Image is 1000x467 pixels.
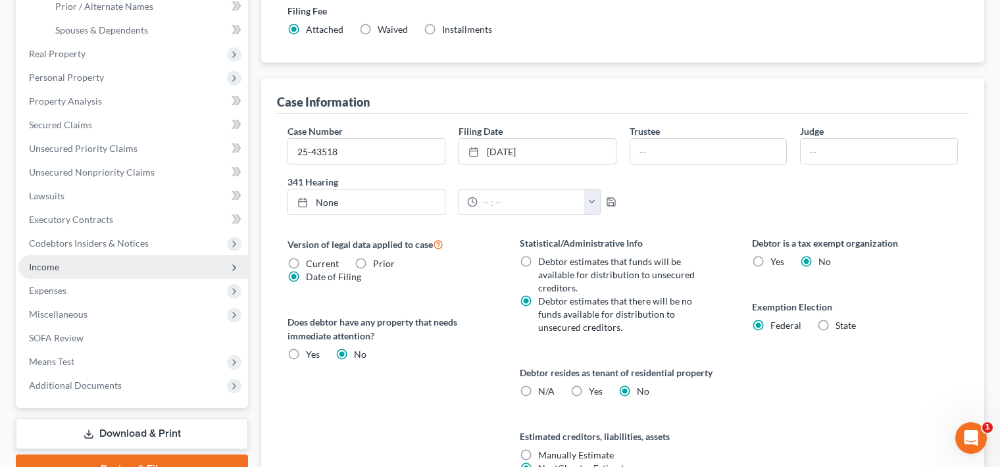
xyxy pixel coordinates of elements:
[630,124,660,138] label: Trustee
[18,326,248,350] a: SOFA Review
[18,113,248,137] a: Secured Claims
[306,271,361,282] span: Date of Filing
[29,119,92,130] span: Secured Claims
[277,94,370,110] div: Case Information
[306,24,343,35] span: Attached
[29,285,66,296] span: Expenses
[538,449,614,460] span: Manually Estimate
[306,349,320,360] span: Yes
[520,430,726,443] label: Estimated creditors, liabilities, assets
[459,139,616,164] a: [DATE]
[29,95,102,107] span: Property Analysis
[29,166,155,178] span: Unsecured Nonpriority Claims
[29,237,149,249] span: Codebtors Insiders & Notices
[287,124,343,138] label: Case Number
[29,261,59,272] span: Income
[442,24,492,35] span: Installments
[287,315,493,343] label: Does debtor have any property that needs immediate attention?
[836,320,856,331] span: State
[378,24,408,35] span: Waived
[520,236,726,250] label: Statistical/Administrative Info
[29,214,113,225] span: Executory Contracts
[770,256,784,267] span: Yes
[288,189,445,214] a: None
[478,189,585,214] input: -- : --
[287,236,493,252] label: Version of legal data applied to case
[287,4,958,18] label: Filing Fee
[752,236,958,250] label: Debtor is a tax exempt organization
[29,308,87,320] span: Miscellaneous
[538,256,695,293] span: Debtor estimates that funds will be available for distribution to unsecured creditors.
[18,208,248,232] a: Executory Contracts
[29,143,137,154] span: Unsecured Priority Claims
[306,258,339,269] span: Current
[281,175,623,189] label: 341 Hearing
[459,124,503,138] label: Filing Date
[29,72,104,83] span: Personal Property
[16,418,248,449] a: Download & Print
[354,349,366,360] span: No
[29,356,74,367] span: Means Test
[55,24,148,36] span: Spouses & Dependents
[630,139,787,164] input: --
[288,139,445,164] input: Enter case number...
[955,422,987,454] iframe: Intercom live chat
[520,366,726,380] label: Debtor resides as tenant of residential property
[818,256,831,267] span: No
[800,124,824,138] label: Judge
[29,332,84,343] span: SOFA Review
[18,89,248,113] a: Property Analysis
[18,184,248,208] a: Lawsuits
[982,422,993,433] span: 1
[752,300,958,314] label: Exemption Election
[18,137,248,160] a: Unsecured Priority Claims
[29,190,64,201] span: Lawsuits
[55,1,153,12] span: Prior / Alternate Names
[637,385,649,397] span: No
[373,258,395,269] span: Prior
[589,385,603,397] span: Yes
[18,160,248,184] a: Unsecured Nonpriority Claims
[45,18,248,42] a: Spouses & Dependents
[29,380,122,391] span: Additional Documents
[801,139,957,164] input: --
[538,385,555,397] span: N/A
[770,320,801,331] span: Federal
[29,48,86,59] span: Real Property
[538,295,692,333] span: Debtor estimates that there will be no funds available for distribution to unsecured creditors.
